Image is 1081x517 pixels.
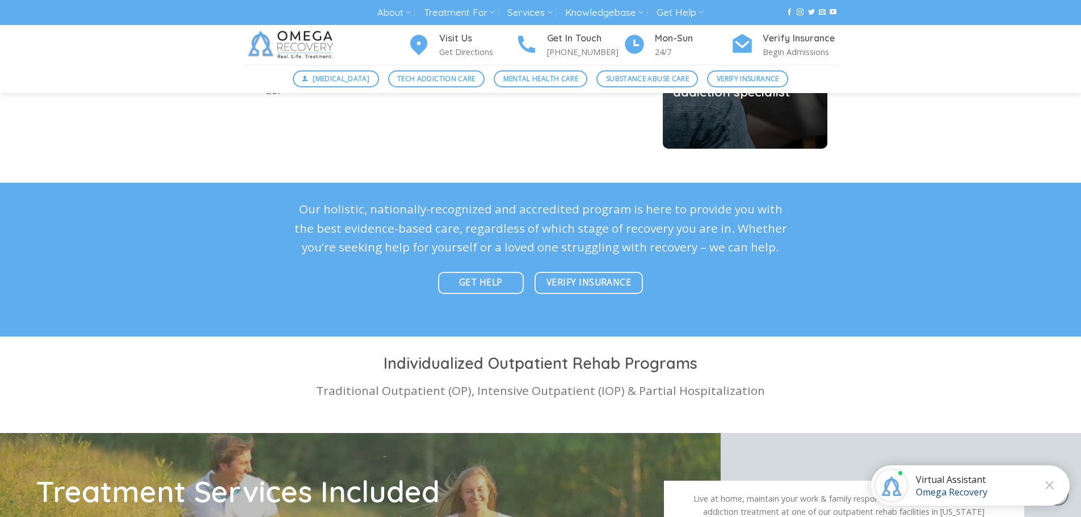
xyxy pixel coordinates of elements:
img: Omega Recovery [243,25,342,65]
a: Visit Us Get Directions [407,31,515,59]
a: Get help for porn addiction for you or a loved one Speak with a live porn addiction specialist [673,17,816,99]
a: Verify Insurance Begin Admissions [731,31,839,59]
a: Verify Insurance [707,70,788,87]
a: Get In Touch [PHONE_NUMBER] [515,31,623,59]
p: Our holistic, nationally-recognized and accredited program is here to provide you with the best e... [294,200,788,257]
span: Tech Addiction Care [397,73,476,84]
span: Substance Abuse Care [606,73,689,84]
a: Follow on Twitter [808,9,815,16]
p: 24/7 [655,45,731,58]
a: Send us an email [819,9,826,16]
h4: Mon-Sun [655,31,731,46]
p: Traditional Outpatient (OP), Intensive Outpatient (IOP) & Partial Hospitalization [243,381,839,400]
a: Follow on Instagram [797,9,804,16]
p: Begin Admissions [763,45,839,58]
a: [MEDICAL_DATA] [293,70,379,87]
p: Get Directions [439,45,515,58]
a: Follow on Facebook [786,9,793,16]
a: Services [507,2,552,23]
span: [MEDICAL_DATA] [313,73,369,84]
a: Tech Addiction Care [388,70,485,87]
a: Knowledgebase [565,2,643,23]
a: Follow on YouTube [830,9,836,16]
a: GET HELP [438,272,524,294]
span: My Online Porn Addiction is Ruining My Life-or My Child's Life-What can I do? [266,67,608,96]
span: Mental Health Care [503,73,578,84]
h4: Verify Insurance [763,31,839,46]
a: About [377,2,411,23]
h4: Visit Us [439,31,515,46]
span: Verify Insurance [717,73,779,84]
span: Verify Insurance [546,275,631,289]
a: Get Help [657,2,704,23]
h1: Individualized Outpatient Rehab Programs [243,354,839,373]
a: Verify Insurance [535,272,643,294]
p: [PHONE_NUMBER] [547,45,623,58]
span: GET HELP [459,275,503,289]
a: Substance Abuse Care [596,70,698,87]
h2: Speak with a live porn addiction specialist [673,73,816,99]
a: Treatment For [424,2,495,23]
h2: Treatment Services Included [36,477,612,506]
a: Mental Health Care [494,70,587,87]
h4: Get In Touch [547,31,623,46]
